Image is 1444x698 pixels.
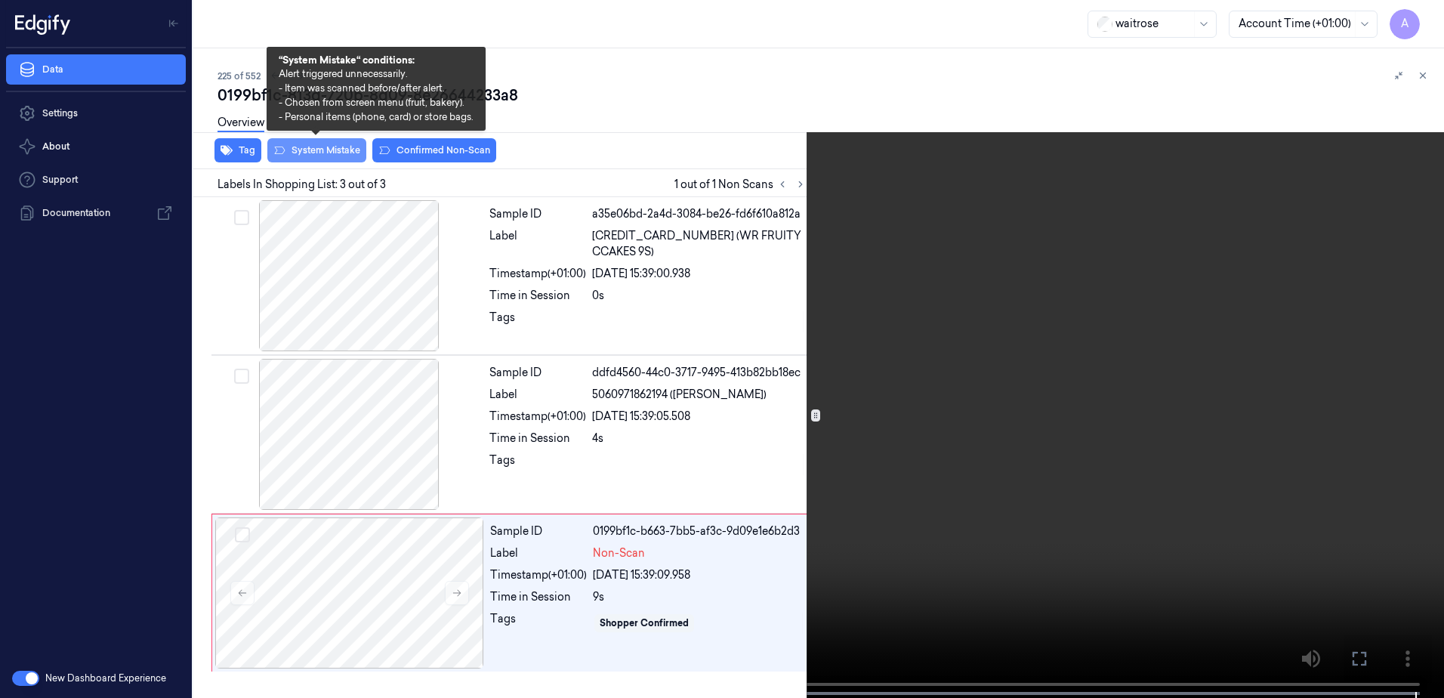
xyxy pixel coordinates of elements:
a: Settings [6,98,186,128]
div: Time in Session [489,288,586,304]
div: 0s [592,288,807,304]
div: Tags [489,452,586,477]
span: [CREDIT_CARD_NUMBER] (WR FRUITY CCAKES 9S) [592,228,807,260]
div: [DATE] 15:39:05.508 [592,409,807,425]
button: System Mistake [267,138,366,162]
div: Timestamp (+01:00) [490,567,587,583]
a: Documentation [6,198,186,228]
button: About [6,131,186,162]
div: Shopper Confirmed [600,616,689,630]
div: Sample ID [489,206,586,222]
div: Label [490,545,587,561]
div: Sample ID [489,365,586,381]
div: Time in Session [489,431,586,446]
button: Toggle Navigation [162,11,186,36]
a: Overview [218,115,264,132]
button: A [1390,9,1420,39]
span: 225 of 552 [218,69,261,82]
div: ddfd4560-44c0-3717-9495-413b82bb18ec [592,365,807,381]
span: Labels In Shopping List: 3 out of 3 [218,177,386,193]
div: Timestamp (+01:00) [489,409,586,425]
a: Data [6,54,186,85]
div: [DATE] 15:39:09.958 [593,567,806,583]
div: 0199bf1c-b663-7bb5-af3c-9d09e1e6b2d3 [593,523,806,539]
a: Support [6,165,186,195]
span: Non-Scan [593,545,645,561]
div: a35e06bd-2a4d-3084-be26-fd6f610a812a [592,206,807,222]
div: Time in Session [490,589,587,605]
div: 0199bf1c-813d-720b-8d09-8e26644233a8 [218,85,1432,106]
div: Label [489,387,586,403]
div: Tags [490,611,587,635]
button: Tag [214,138,261,162]
button: Select row [235,527,250,542]
div: Tags [489,310,586,334]
button: Confirmed Non-Scan [372,138,496,162]
div: [DATE] 15:39:00.938 [592,266,807,282]
div: Label [489,228,586,260]
button: Select row [234,369,249,384]
div: Timestamp (+01:00) [489,266,586,282]
span: 1 out of 1 Non Scans [674,175,810,193]
button: Select row [234,210,249,225]
div: 9s [593,589,806,605]
div: 4s [592,431,807,446]
span: 5060971862194 ([PERSON_NAME]) [592,387,767,403]
div: Sample ID [490,523,587,539]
